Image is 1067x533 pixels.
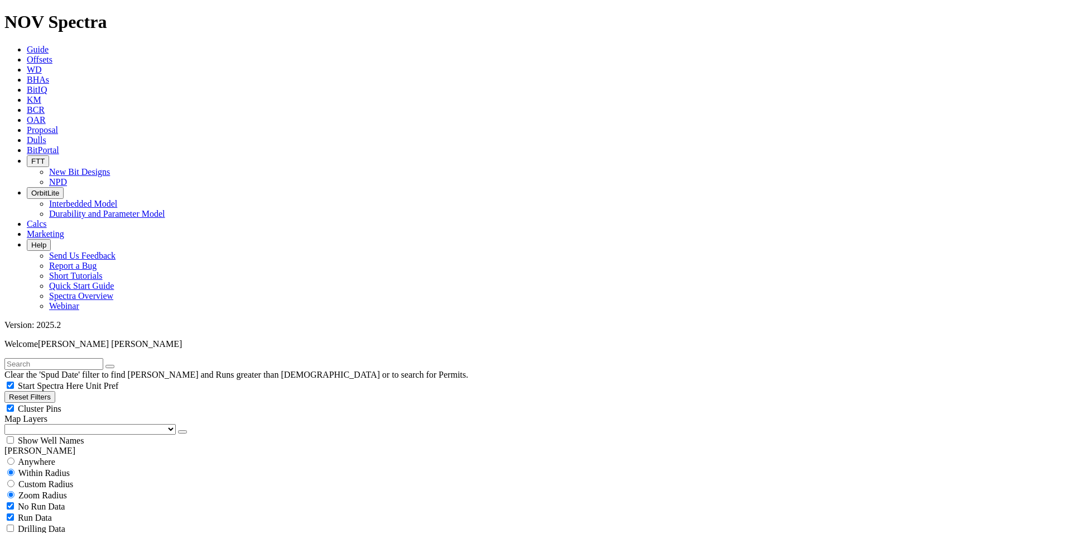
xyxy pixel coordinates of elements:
span: Custom Radius [18,479,73,489]
a: Proposal [27,125,58,135]
div: Version: 2025.2 [4,320,1063,330]
span: Zoom Radius [18,491,67,500]
a: Send Us Feedback [49,251,116,260]
span: Help [31,241,46,249]
input: Start Spectra Here [7,382,14,389]
a: Calcs [27,219,47,229]
span: Show Well Names [18,436,84,445]
a: Report a Bug [49,261,97,270]
a: Guide [27,45,49,54]
a: OAR [27,115,46,125]
span: OrbitLite [31,189,59,197]
a: Marketing [27,229,64,239]
button: FTT [27,155,49,167]
span: Anywhere [18,457,55,467]
button: Help [27,239,51,251]
span: Clear the 'Spud Date' filter to find [PERSON_NAME] and Runs greater than [DEMOGRAPHIC_DATA] or to... [4,370,468,379]
a: Webinar [49,301,79,311]
input: Search [4,358,103,370]
h1: NOV Spectra [4,12,1063,32]
a: WD [27,65,42,74]
a: New Bit Designs [49,167,110,177]
button: OrbitLite [27,187,64,199]
span: FTT [31,157,45,165]
span: [PERSON_NAME] [PERSON_NAME] [38,339,182,349]
a: NPD [49,177,67,187]
a: Interbedded Model [49,199,117,208]
a: KM [27,95,41,104]
span: Start Spectra Here [18,381,83,391]
a: Quick Start Guide [49,281,114,291]
span: Within Radius [18,468,70,478]
a: Dulls [27,135,46,145]
span: Cluster Pins [18,404,61,413]
a: BHAs [27,75,49,84]
span: No Run Data [18,502,65,511]
button: Reset Filters [4,391,55,403]
a: Durability and Parameter Model [49,209,165,218]
span: Run Data [18,513,52,522]
span: Map Layers [4,414,47,423]
a: Offsets [27,55,52,64]
a: BitPortal [27,145,59,155]
a: BCR [27,105,45,115]
a: Spectra Overview [49,291,113,301]
a: BitIQ [27,85,47,94]
a: Short Tutorials [49,271,103,280]
p: Welcome [4,339,1063,349]
div: [PERSON_NAME] [4,446,1063,456]
span: Unit Pref [85,381,118,391]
